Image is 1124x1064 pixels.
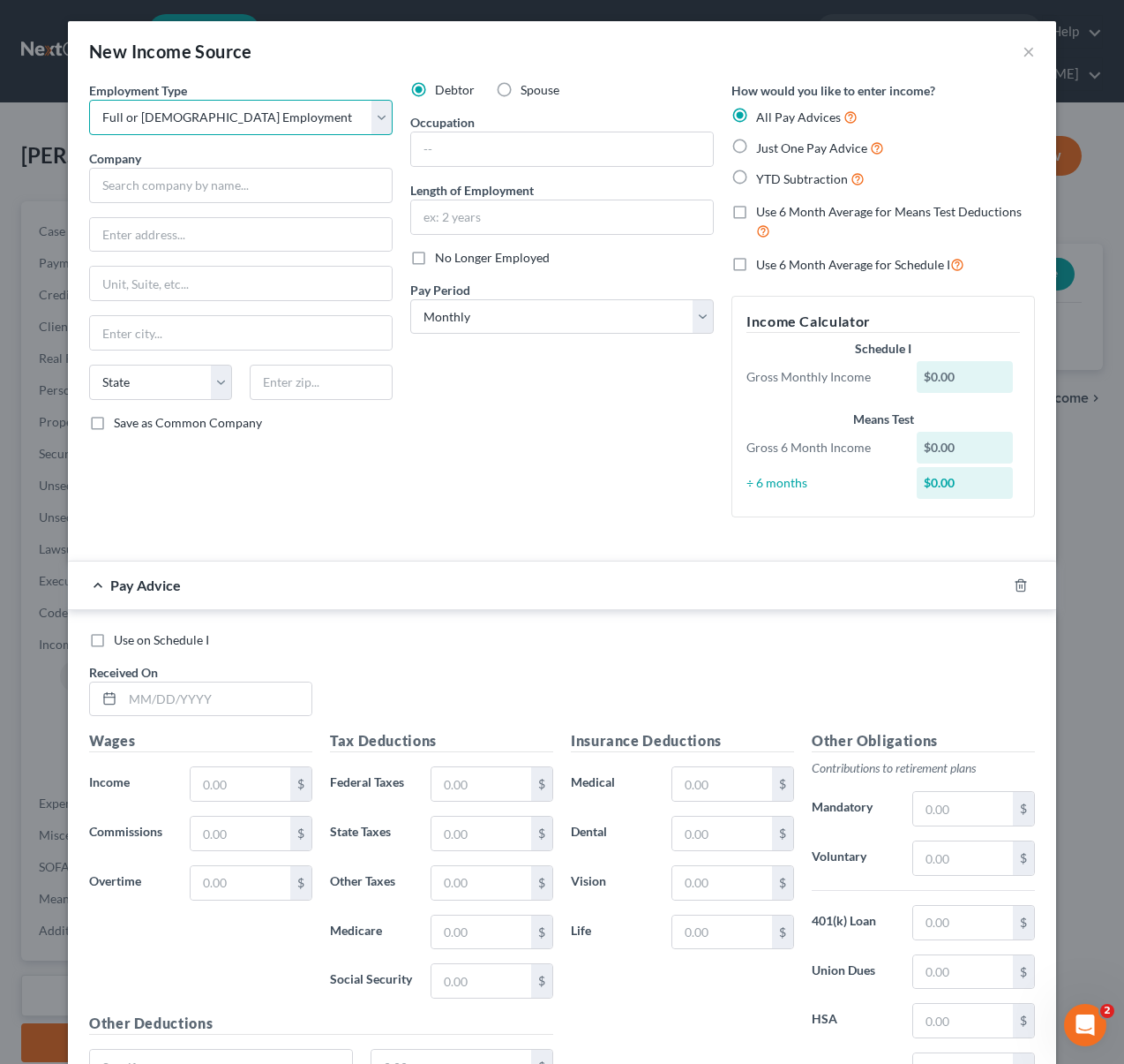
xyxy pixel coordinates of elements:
span: All Pay Advices [756,109,841,125]
label: Voluntary [803,841,903,876]
div: Schedule I [746,340,1020,358]
h5: Tax Deductions [330,730,553,752]
div: $ [1013,1004,1034,1038]
label: Other Taxes [321,865,422,901]
h5: Insurance Deductions [571,730,794,752]
input: 0.00 [913,1004,1013,1038]
label: Overtime [80,865,181,901]
input: 0.00 [672,817,772,850]
input: 0.00 [672,767,772,801]
div: $ [772,817,793,850]
label: Medicare [321,915,422,950]
h5: Other Deductions [89,1013,553,1035]
iframe: Intercom live chat [1064,1004,1106,1046]
input: Unit, Suite, etc... [90,267,392,300]
label: 401(k) Loan [803,905,903,940]
span: Income [89,774,130,789]
div: $ [531,866,552,900]
div: $ [1013,792,1034,826]
input: 0.00 [913,792,1013,826]
h5: Other Obligations [812,730,1035,752]
div: $ [290,817,311,850]
input: 0.00 [191,866,290,900]
label: HSA [803,1003,903,1038]
span: Pay Advice [110,577,181,593]
label: Vision [562,865,663,901]
input: Search company by name... [89,168,393,203]
div: $ [1013,841,1034,875]
h5: Income Calculator [746,311,1020,333]
input: -- [411,132,713,166]
label: How would you like to enter income? [731,81,935,100]
label: Dental [562,816,663,851]
span: Use on Schedule I [114,632,209,647]
div: $0.00 [917,432,1014,464]
span: Just One Pay Advice [756,140,867,155]
input: 0.00 [672,916,772,949]
div: $ [531,916,552,949]
div: $ [772,866,793,900]
input: ex: 2 years [411,200,713,234]
div: $ [290,866,311,900]
div: $ [290,767,311,801]
input: Enter zip... [250,365,393,400]
div: Gross 6 Month Income [738,439,908,457]
input: 0.00 [913,906,1013,939]
span: Company [89,151,141,166]
input: 0.00 [191,817,290,850]
span: Spouse [521,82,559,97]
h5: Wages [89,730,312,752]
input: MM/DD/YYYY [123,683,311,716]
input: 0.00 [672,866,772,900]
span: No Longer Employed [435,250,550,265]
input: 0.00 [431,767,531,801]
div: $ [531,964,552,998]
label: Social Security [321,963,422,999]
span: Received On [89,665,158,680]
span: Debtor [435,82,475,97]
label: Medical [562,766,663,802]
p: Contributions to retirement plans [812,759,1035,777]
input: 0.00 [431,916,531,949]
input: 0.00 [191,767,290,801]
input: 0.00 [431,817,531,850]
input: 0.00 [913,955,1013,989]
label: Federal Taxes [321,766,422,802]
div: $ [772,767,793,801]
span: Use 6 Month Average for Means Test Deductions [756,204,1022,219]
label: Union Dues [803,955,903,990]
span: Save as Common Company [114,415,262,430]
label: Occupation [410,113,475,132]
span: Use 6 Month Average for Schedule I [756,257,950,272]
label: Life [562,915,663,950]
div: $0.00 [917,467,1014,499]
div: $ [1013,906,1034,939]
input: 0.00 [431,964,531,998]
input: Enter city... [90,316,392,350]
input: Enter address... [90,218,392,252]
input: 0.00 [431,866,531,900]
span: YTD Subtraction [756,171,848,186]
span: Pay Period [410,283,470,298]
label: Commissions [80,816,181,851]
input: 0.00 [913,841,1013,875]
div: $ [772,916,793,949]
div: New Income Source [89,39,252,64]
div: $ [1013,955,1034,989]
span: 2 [1100,1004,1114,1018]
div: Gross Monthly Income [738,368,908,386]
div: Means Test [746,411,1020,428]
div: $0.00 [917,361,1014,393]
div: ÷ 6 months [738,474,908,492]
label: State Taxes [321,816,422,851]
label: Length of Employment [410,181,534,200]
div: $ [531,767,552,801]
button: × [1023,41,1035,62]
span: Employment Type [89,83,187,98]
label: Mandatory [803,791,903,826]
div: $ [531,817,552,850]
